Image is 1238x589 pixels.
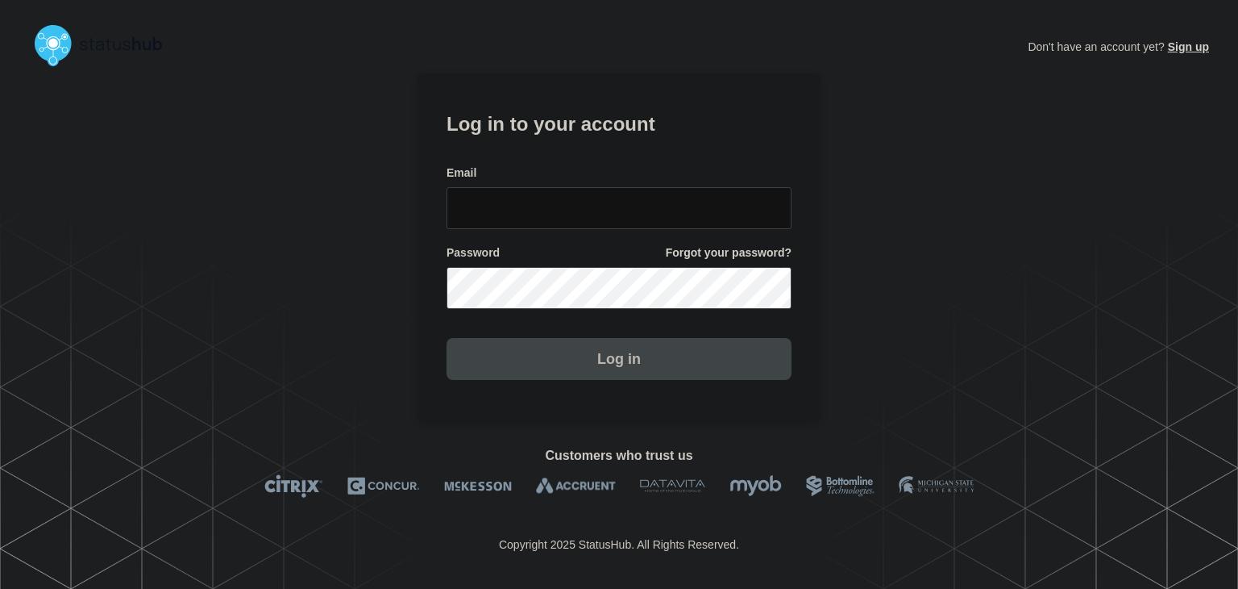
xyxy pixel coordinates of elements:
[447,165,476,181] span: Email
[536,474,616,498] img: Accruent logo
[447,107,791,137] h1: Log in to your account
[1165,40,1209,53] a: Sign up
[444,474,512,498] img: McKesson logo
[899,474,974,498] img: MSU logo
[264,474,323,498] img: Citrix logo
[729,474,782,498] img: myob logo
[666,245,791,261] a: Forgot your password?
[29,449,1209,463] h2: Customers who trust us
[447,338,791,380] button: Log in
[29,19,182,71] img: StatusHub logo
[347,474,420,498] img: Concur logo
[447,267,791,309] input: password input
[640,474,705,498] img: DataVita logo
[447,187,791,229] input: email input
[806,474,874,498] img: Bottomline logo
[447,245,500,261] span: Password
[499,538,739,551] p: Copyright 2025 StatusHub. All Rights Reserved.
[1028,27,1209,66] p: Don't have an account yet?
